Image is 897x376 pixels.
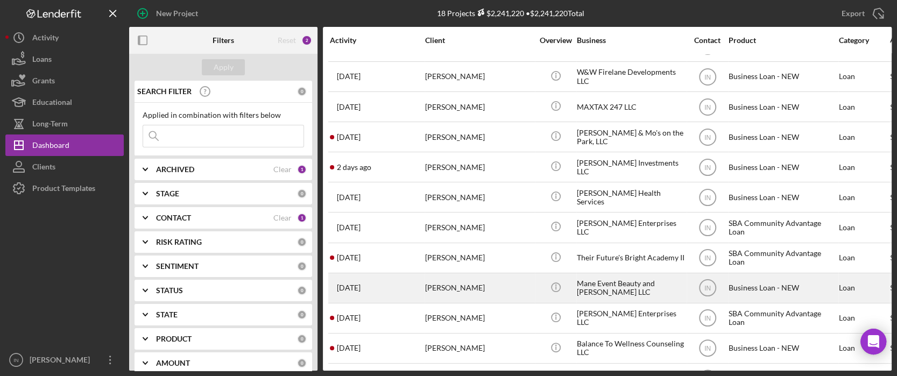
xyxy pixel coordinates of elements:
b: PRODUCT [156,335,192,343]
div: Loan [839,274,889,302]
div: Apply [214,59,234,75]
div: Overview [535,36,576,45]
div: Product [729,36,836,45]
div: Business Loan - NEW [729,153,836,181]
div: Contact [687,36,728,45]
div: Business Loan - NEW [729,183,836,211]
div: Balance To Wellness Counseling LLC [577,334,684,363]
div: 1 [297,165,307,174]
button: Activity [5,27,124,48]
div: Loan [839,244,889,272]
text: IN [13,357,19,363]
div: [PERSON_NAME] Investments LLC [577,153,684,181]
div: [PERSON_NAME] [425,62,533,91]
time: 2025-10-06 19:28 [337,163,371,172]
div: Loan [839,304,889,332]
b: RISK RATING [156,238,202,246]
div: Educational [32,91,72,116]
div: Activity [330,36,424,45]
div: Business Loan - NEW [729,334,836,363]
text: IN [704,224,711,232]
div: 0 [297,87,307,96]
div: Loan [839,183,889,211]
time: 2025-09-09 20:30 [337,193,361,202]
div: [PERSON_NAME] [425,244,533,272]
div: Clients [32,156,55,180]
div: W&W Firelane Developments LLC [577,62,684,91]
div: Business Loan - NEW [729,123,836,151]
time: 2025-08-28 14:57 [337,223,361,232]
div: 0 [297,334,307,344]
button: Dashboard [5,134,124,156]
div: Export [842,3,865,24]
div: Client [425,36,533,45]
div: [PERSON_NAME] [425,153,533,181]
div: Loan [839,213,889,242]
button: Grants [5,70,124,91]
a: Clients [5,156,124,178]
button: Export [831,3,892,24]
div: Mane Event Beauty and [PERSON_NAME] LLC [577,274,684,302]
div: Clear [273,214,292,222]
b: AMOUNT [156,359,190,367]
text: IN [704,254,711,262]
div: [PERSON_NAME] [425,183,533,211]
button: Educational [5,91,124,113]
text: IN [704,133,711,141]
div: Loan [839,93,889,121]
div: 0 [297,286,307,295]
div: 0 [297,189,307,198]
button: Product Templates [5,178,124,199]
button: IN[PERSON_NAME] [5,349,124,371]
div: 18 Projects • $2,241,220 Total [436,9,584,18]
b: SEARCH FILTER [137,87,192,96]
div: Clear [273,165,292,174]
time: 2025-09-11 01:34 [337,314,361,322]
b: CONTACT [156,214,191,222]
div: [PERSON_NAME] [425,274,533,302]
div: 0 [297,358,307,368]
div: [PERSON_NAME] [425,93,533,121]
b: STAGE [156,189,179,198]
time: 2025-09-23 17:58 [337,344,361,352]
div: Their Future's Bright Academy II [577,244,684,272]
div: Loan [839,62,889,91]
div: 1 [297,213,307,223]
div: 2 [301,35,312,46]
time: 2025-09-30 18:48 [337,72,361,81]
div: Grants [32,70,55,94]
b: STATUS [156,286,183,295]
div: 0 [297,261,307,271]
div: Loan [839,334,889,363]
div: [PERSON_NAME] [425,334,533,363]
div: Open Intercom Messenger [860,329,886,354]
div: [PERSON_NAME] & Mo's on the Park, LLC [577,123,684,151]
div: [PERSON_NAME] Enterprises LLC [577,213,684,242]
text: IN [704,73,711,81]
div: Dashboard [32,134,69,159]
div: Business [577,36,684,45]
div: Business Loan - NEW [729,274,836,302]
text: IN [704,285,711,292]
div: [PERSON_NAME] [425,123,533,151]
text: IN [704,345,711,352]
button: New Project [129,3,209,24]
time: 2025-09-12 21:47 [337,283,361,292]
div: Reset [278,36,296,45]
text: IN [704,164,711,171]
div: Business Loan - NEW [729,93,836,121]
div: [PERSON_NAME] Health Services [577,183,684,211]
div: Product Templates [32,178,95,202]
div: MAXTAX 247 LLC [577,93,684,121]
button: Loans [5,48,124,70]
text: IN [704,194,711,201]
text: IN [704,103,711,111]
div: Loan [839,123,889,151]
button: Long-Term [5,113,124,134]
div: [PERSON_NAME] [425,304,533,332]
b: STATE [156,310,178,319]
